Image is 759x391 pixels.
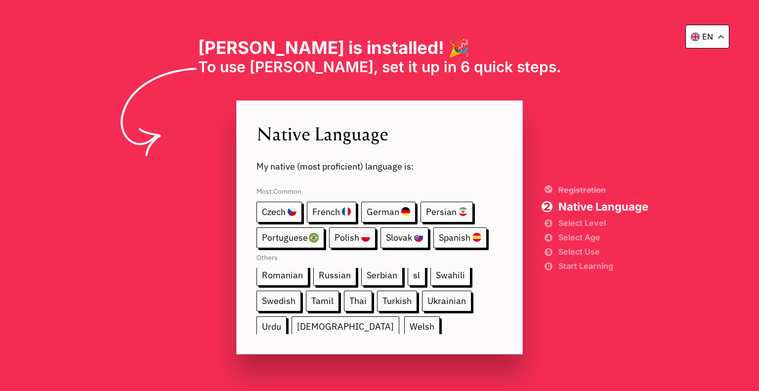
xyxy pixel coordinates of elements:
[256,265,308,286] span: Romanian
[558,234,648,241] span: Select Age
[422,291,471,311] span: Ukrainian
[256,202,302,222] span: Czech
[344,291,372,311] span: Thai
[404,316,440,337] span: Welsh
[558,219,648,226] span: Select Level
[256,248,503,268] span: Others
[421,202,473,222] span: Persian
[307,202,356,222] span: French
[256,146,503,172] span: My native (most proficient) language is:
[430,265,470,286] span: Swahili
[329,227,376,248] span: Polish
[256,227,324,248] span: Portuguese
[256,316,287,337] span: Urdu
[256,121,503,146] span: Native Language
[198,37,561,58] h1: [PERSON_NAME] is installed! 🎉
[198,58,561,76] span: To use [PERSON_NAME], set it up in 6 quick steps.
[306,291,339,311] span: Tamil
[408,265,425,286] span: sl
[377,291,417,311] span: Turkish
[256,177,503,202] span: Most Common
[380,227,428,248] span: Slovak
[558,201,648,212] span: Native Language
[292,316,399,337] span: [DEMOGRAPHIC_DATA]
[558,248,648,255] span: Select Use
[313,265,356,286] span: Russian
[361,202,416,222] span: German
[702,32,713,42] p: en
[361,265,403,286] span: Serbian
[433,227,487,248] span: Spanish
[558,262,648,269] span: Start Learning
[558,186,648,194] span: Registration
[256,291,301,311] span: Swedish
